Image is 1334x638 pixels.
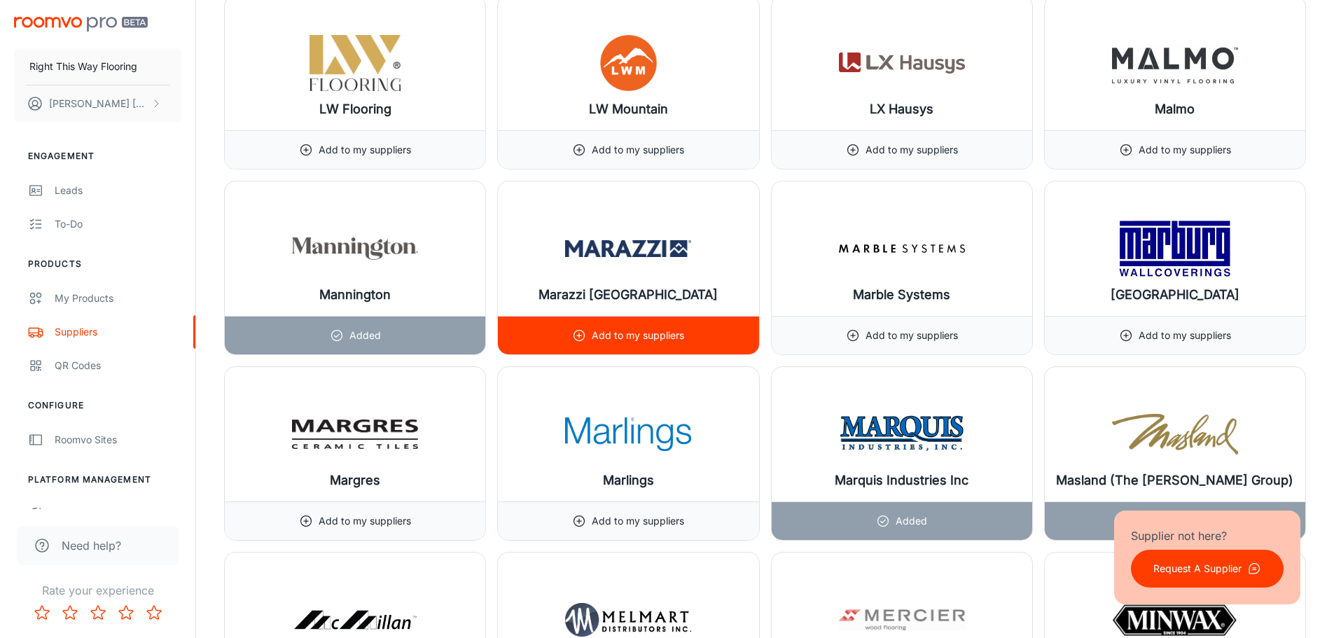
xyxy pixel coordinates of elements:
[870,99,933,119] h6: LX Hausys
[140,599,168,627] button: Rate 5 star
[589,99,668,119] h6: LW Mountain
[62,537,121,554] span: Need help?
[839,221,965,277] img: Marble Systems
[292,406,418,462] img: Margres
[1111,285,1239,305] h6: [GEOGRAPHIC_DATA]
[1139,142,1231,158] p: Add to my suppliers
[565,35,691,91] img: LW Mountain
[49,96,148,111] p: [PERSON_NAME] [PERSON_NAME]
[1131,550,1284,588] button: Request A Supplier
[84,599,112,627] button: Rate 3 star
[56,599,84,627] button: Rate 2 star
[349,328,381,343] p: Added
[55,506,181,522] div: User Administration
[292,221,418,277] img: Mannington
[1112,35,1238,91] img: Malmo
[14,17,148,32] img: Roomvo PRO Beta
[319,99,391,119] h6: LW Flooring
[55,324,181,340] div: Suppliers
[55,216,181,232] div: To-do
[539,285,718,305] h6: Marazzi [GEOGRAPHIC_DATA]
[55,432,181,448] div: Roomvo Sites
[866,142,958,158] p: Add to my suppliers
[319,513,411,529] p: Add to my suppliers
[55,291,181,306] div: My Products
[330,471,380,490] h6: Margres
[1112,406,1238,462] img: Masland (The Dixie Group)
[29,59,137,74] p: Right This Way Flooring
[866,328,958,343] p: Add to my suppliers
[319,142,411,158] p: Add to my suppliers
[603,471,654,490] h6: Marlings
[1153,561,1242,576] p: Request A Supplier
[839,406,965,462] img: Marquis Industries Inc
[839,35,965,91] img: LX Hausys
[592,513,684,529] p: Add to my suppliers
[28,599,56,627] button: Rate 1 star
[896,513,927,529] p: Added
[835,471,968,490] h6: Marquis Industries Inc
[853,285,950,305] h6: Marble Systems
[112,599,140,627] button: Rate 4 star
[1131,527,1284,544] p: Supplier not here?
[55,358,181,373] div: QR Codes
[1112,221,1238,277] img: Marburg
[565,406,691,462] img: Marlings
[1155,99,1195,119] h6: Malmo
[55,183,181,198] div: Leads
[14,48,181,85] button: Right This Way Flooring
[14,85,181,122] button: [PERSON_NAME] [PERSON_NAME]
[11,582,184,599] p: Rate your experience
[592,328,684,343] p: Add to my suppliers
[1056,471,1293,490] h6: Masland (The [PERSON_NAME] Group)
[1139,328,1231,343] p: Add to my suppliers
[592,142,684,158] p: Add to my suppliers
[292,35,418,91] img: LW Flooring
[565,221,691,277] img: Marazzi USA
[319,285,391,305] h6: Mannington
